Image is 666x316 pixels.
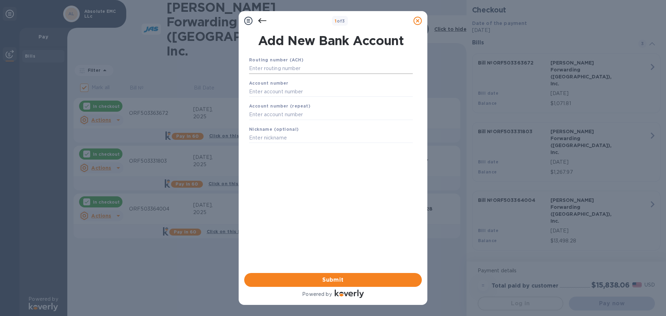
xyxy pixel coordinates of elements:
[249,86,413,97] input: Enter account number
[250,276,416,284] span: Submit
[335,18,345,24] b: of 3
[249,80,289,86] b: Account number
[335,290,364,298] img: Logo
[249,103,310,109] b: Account number (repeat)
[302,291,332,298] p: Powered by
[249,127,299,132] b: Nickname (optional)
[249,133,413,143] input: Enter nickname
[244,273,422,287] button: Submit
[249,57,304,62] b: Routing number (ACH)
[335,18,336,24] span: 1
[249,110,413,120] input: Enter account number
[245,33,417,48] h1: Add New Bank Account
[249,63,413,74] input: Enter routing number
